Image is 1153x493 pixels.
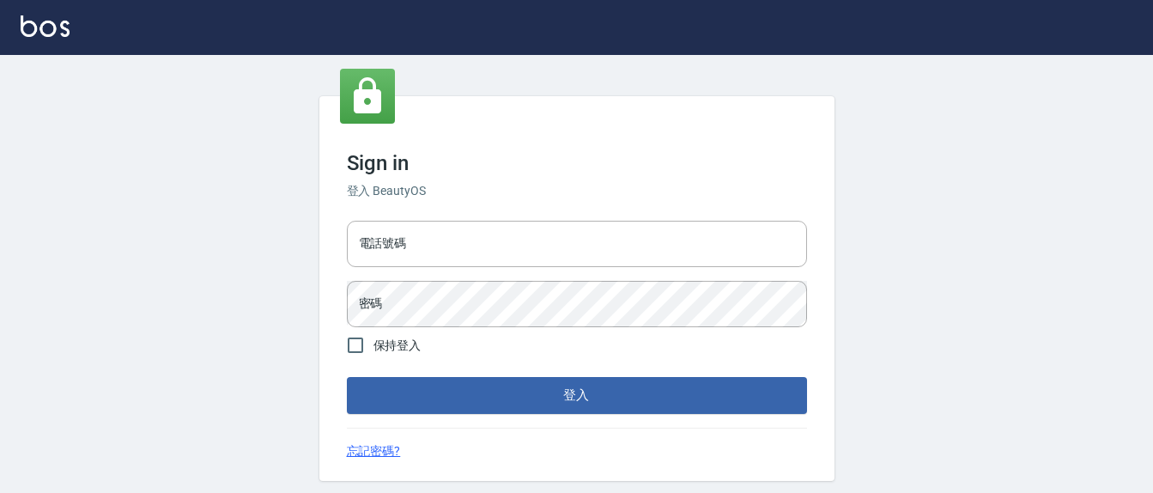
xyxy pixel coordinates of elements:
img: Logo [21,15,70,37]
h6: 登入 BeautyOS [347,182,807,200]
h3: Sign in [347,151,807,175]
button: 登入 [347,377,807,413]
span: 保持登入 [373,337,422,355]
a: 忘記密碼? [347,442,401,460]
